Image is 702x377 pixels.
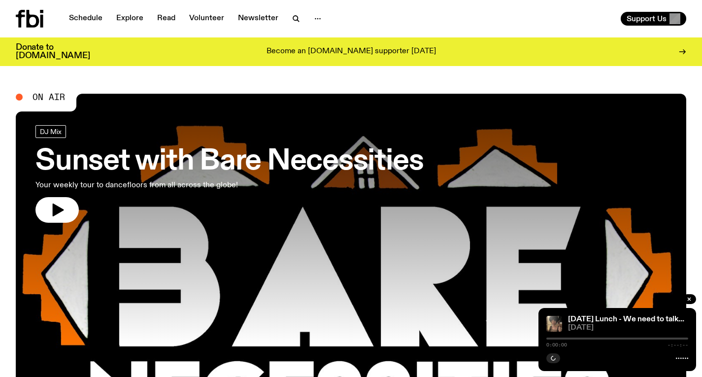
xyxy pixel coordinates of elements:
[627,14,667,23] span: Support Us
[232,12,284,26] a: Newsletter
[621,12,686,26] button: Support Us
[33,93,65,102] span: On Air
[568,324,688,332] span: [DATE]
[16,43,90,60] h3: Donate to [DOMAIN_NAME]
[668,343,688,347] span: -:--:--
[35,179,288,191] p: Your weekly tour to dancefloors from all across the globe!
[35,148,423,175] h3: Sunset with Bare Necessities
[40,128,62,135] span: DJ Mix
[35,125,423,223] a: Sunset with Bare NecessitiesYour weekly tour to dancefloors from all across the globe!
[183,12,230,26] a: Volunteer
[151,12,181,26] a: Read
[546,343,567,347] span: 0:00:00
[63,12,108,26] a: Schedule
[568,315,684,323] a: [DATE] Lunch - We need to talk...
[267,47,436,56] p: Become an [DOMAIN_NAME] supporter [DATE]
[110,12,149,26] a: Explore
[35,125,66,138] a: DJ Mix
